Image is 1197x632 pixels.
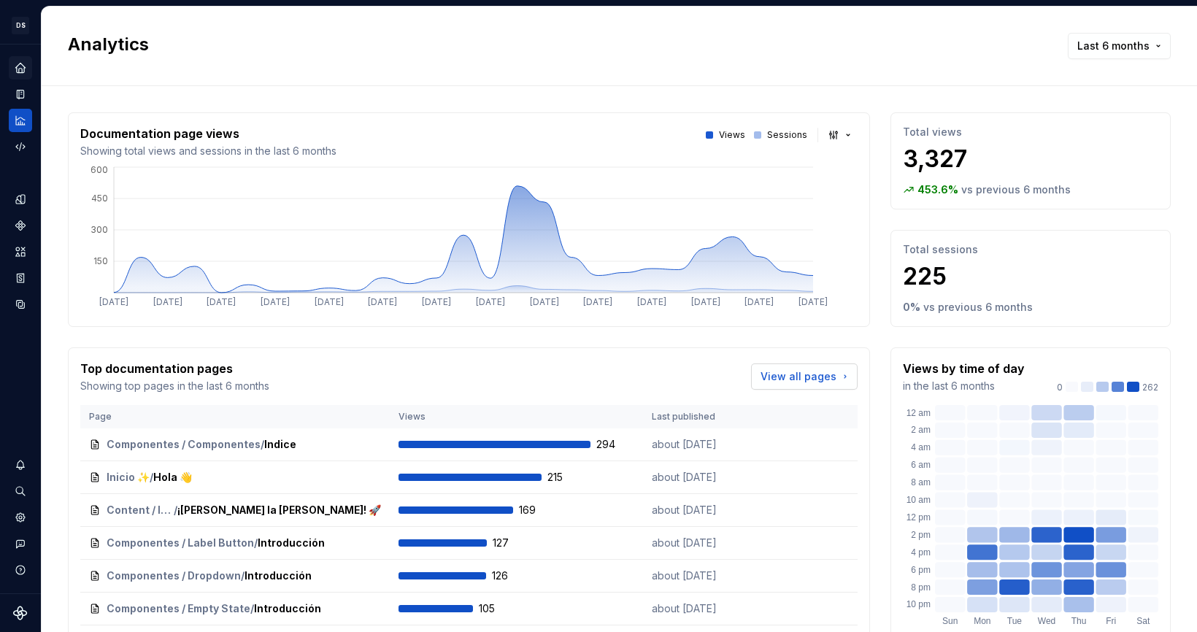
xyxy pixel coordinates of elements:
[99,296,128,307] tspan: [DATE]
[583,296,612,307] tspan: [DATE]
[9,82,32,106] div: Documentation
[250,601,254,616] span: /
[91,164,108,175] tspan: 600
[153,470,192,485] span: Hola 👋
[107,601,250,616] span: Componentes / Empty State
[9,479,32,503] button: Search ⌘K
[691,296,720,307] tspan: [DATE]
[390,405,643,428] th: Views
[751,363,858,390] a: View all pages
[719,129,745,141] p: Views
[903,262,1158,291] p: 225
[596,437,634,452] span: 294
[1038,616,1055,626] text: Wed
[911,582,931,593] text: 8 pm
[80,405,390,428] th: Page
[68,33,1044,56] h2: Analytics
[107,503,174,517] span: Content / Introducción a la guía
[9,135,32,158] div: Code automation
[911,547,931,558] text: 4 pm
[637,296,666,307] tspan: [DATE]
[493,536,531,550] span: 127
[1136,616,1150,626] text: Sat
[12,17,29,34] div: DS
[911,477,931,488] text: 8 am
[9,266,32,290] div: Storybook stories
[652,503,761,517] p: about [DATE]
[9,214,32,237] a: Components
[767,129,807,141] p: Sessions
[9,293,32,316] a: Data sources
[1106,616,1116,626] text: Fri
[261,437,264,452] span: /
[744,296,774,307] tspan: [DATE]
[911,460,931,470] text: 6 am
[422,296,451,307] tspan: [DATE]
[80,379,269,393] p: Showing top pages in the last 6 months
[961,182,1071,197] p: vs previous 6 months
[907,495,931,505] text: 10 am
[903,125,1158,139] p: Total views
[903,379,1025,393] p: in the last 6 months
[107,536,254,550] span: Componentes / Label Button
[652,601,761,616] p: about [DATE]
[13,606,28,620] svg: Supernova Logo
[9,188,32,211] a: Design tokens
[254,601,321,616] span: Introducción
[93,255,108,266] tspan: 150
[652,437,761,452] p: about [DATE]
[923,300,1033,315] p: vs previous 6 months
[107,437,261,452] span: Componentes / Componentes
[254,536,258,550] span: /
[903,360,1025,377] p: Views by time of day
[241,569,245,583] span: /
[1057,382,1158,393] div: 262
[368,296,397,307] tspan: [DATE]
[903,242,1158,257] p: Total sessions
[907,599,931,609] text: 10 pm
[907,408,931,418] text: 12 am
[153,296,182,307] tspan: [DATE]
[174,503,177,517] span: /
[264,437,296,452] span: Indice
[91,224,108,235] tspan: 300
[547,470,585,485] span: 215
[245,569,312,583] span: Introducción
[80,360,269,377] p: Top documentation pages
[652,569,761,583] p: about [DATE]
[9,56,32,80] a: Home
[917,182,958,197] p: 453.6 %
[492,569,530,583] span: 126
[652,536,761,550] p: about [DATE]
[3,9,38,41] button: DS
[80,144,336,158] p: Showing total views and sessions in the last 6 months
[258,536,325,550] span: Introducción
[80,125,336,142] p: Documentation page views
[91,193,108,204] tspan: 450
[519,503,557,517] span: 169
[911,530,931,540] text: 2 pm
[903,300,920,315] p: 0 %
[476,296,505,307] tspan: [DATE]
[9,109,32,132] div: Analytics
[315,296,344,307] tspan: [DATE]
[903,144,1158,174] p: 3,327
[911,565,931,575] text: 6 pm
[150,470,153,485] span: /
[9,506,32,529] a: Settings
[9,240,32,263] div: Assets
[177,503,381,517] span: ¡[PERSON_NAME] la [PERSON_NAME]! 🚀
[652,470,761,485] p: about [DATE]
[9,532,32,555] div: Contact support
[1068,33,1171,59] button: Last 6 months
[1007,616,1023,626] text: Tue
[107,569,241,583] span: Componentes / Dropdown
[479,601,517,616] span: 105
